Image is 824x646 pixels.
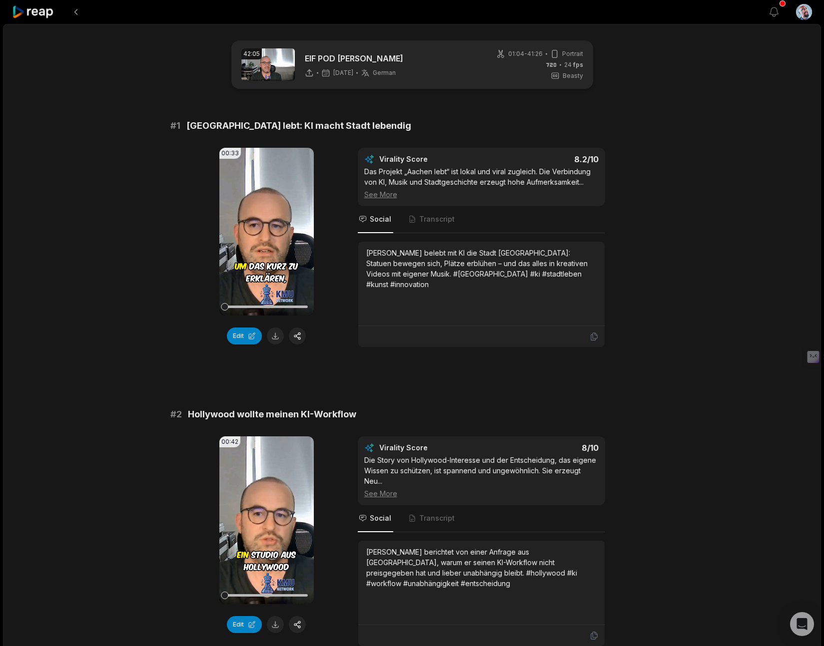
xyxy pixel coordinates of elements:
[508,49,543,58] span: 01:04 - 41:26
[186,119,411,133] span: [GEOGRAPHIC_DATA] lebt: KI macht Stadt lebendig
[366,547,597,589] div: [PERSON_NAME] berichtet von einer Anfrage aus [GEOGRAPHIC_DATA], warum er seinen KI-Workflow nich...
[564,60,583,69] span: 24
[379,443,487,453] div: Virality Score
[573,61,583,68] span: fps
[364,189,599,200] div: See More
[358,505,605,532] nav: Tabs
[305,52,403,64] p: EIF POD [PERSON_NAME]
[366,248,597,290] div: [PERSON_NAME] belebt mit KI die Stadt [GEOGRAPHIC_DATA]: Statuen bewegen sich, Plätze erblühen – ...
[419,513,455,523] span: Transcript
[333,69,353,77] span: [DATE]
[491,154,599,164] div: 8.2 /10
[790,612,814,636] div: Open Intercom Messenger
[170,407,182,421] span: # 2
[241,48,262,59] div: 42:05
[419,214,455,224] span: Transcript
[364,488,599,499] div: See More
[219,436,314,604] video: Your browser does not support mp4 format.
[227,327,262,344] button: Edit
[170,119,180,133] span: # 1
[219,148,314,316] video: Your browser does not support mp4 format.
[373,69,396,77] span: German
[227,616,262,633] button: Edit
[364,455,599,499] div: Die Story von Hollywood-Interesse und der Entscheidung, das eigene Wissen zu schützen, ist spanne...
[188,407,356,421] span: Hollywood wollte meinen KI-Workflow
[563,71,583,80] span: Beasty
[370,513,391,523] span: Social
[562,49,583,58] span: Portrait
[491,443,599,453] div: 8 /10
[364,166,599,200] div: Das Projekt „Aachen lebt“ ist lokal und viral zugleich. Die Verbindung von KI, Musik und Stadtges...
[379,154,487,164] div: Virality Score
[370,214,391,224] span: Social
[358,206,605,233] nav: Tabs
